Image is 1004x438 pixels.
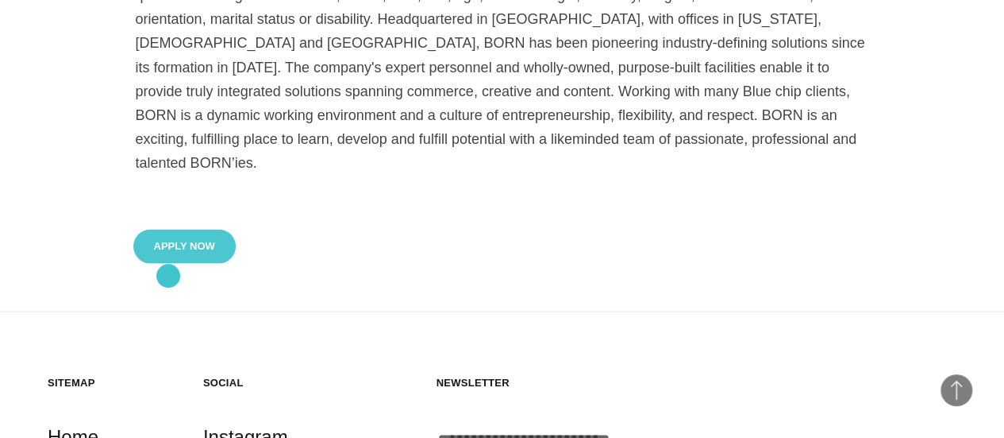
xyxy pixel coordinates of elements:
h5: Sitemap [48,375,179,389]
button: Apply Now [133,229,236,263]
h5: Social [203,375,335,389]
h5: Newsletter [437,375,956,389]
button: Back to Top [941,374,972,406]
